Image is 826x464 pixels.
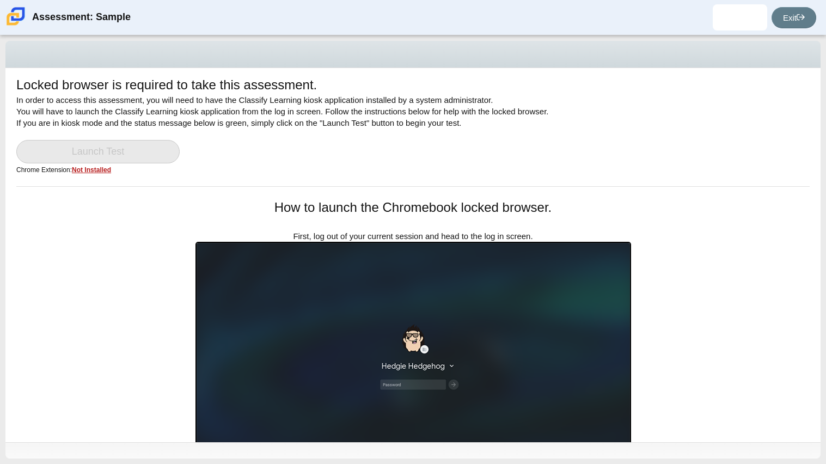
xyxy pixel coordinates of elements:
a: Exit [772,7,816,28]
small: Chrome Extension: [16,166,111,174]
img: Carmen School of Science & Technology [4,5,27,28]
a: Carmen School of Science & Technology [4,20,27,29]
h1: How to launch the Chromebook locked browser. [195,198,631,217]
img: amari.cooksey-mitc.vpim4t [731,9,749,26]
div: In order to access this assessment, you will need to have the Classify Learning kiosk application... [16,76,810,186]
u: Not Installed [72,166,111,174]
a: Launch Test [16,140,180,163]
h1: Locked browser is required to take this assessment. [16,76,317,94]
div: Assessment: Sample [32,4,131,30]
